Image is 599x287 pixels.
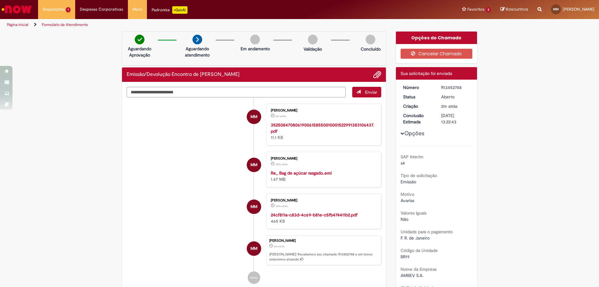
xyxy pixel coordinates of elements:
[401,216,408,222] span: Não
[133,6,142,12] span: More
[251,157,257,172] span: MM
[401,191,414,197] b: Motivo
[269,252,378,262] p: [PERSON_NAME]! Recebemos seu chamado R13452748 e em breve estaremos atuando.
[172,6,187,14] p: +GenAi
[135,35,144,44] img: check-circle-green.png
[352,87,381,97] button: Enviar
[247,241,261,256] div: Mayra Macedo Machado
[401,49,473,59] button: Cancelar Chamado
[275,204,288,208] span: 35m atrás
[275,114,286,118] time: 27/08/2025 14:22:30
[398,84,437,91] dt: Número
[275,162,288,166] time: 27/08/2025 13:49:29
[401,210,426,216] b: Valores Iguais
[467,6,485,12] span: Favoritos
[304,46,322,52] p: Validação
[401,248,438,253] b: Código da Unidade
[271,199,375,202] div: [PERSON_NAME]
[271,109,375,112] div: [PERSON_NAME]
[396,32,477,44] div: Opções do Chamado
[366,35,375,44] img: img-circle-grey.png
[271,212,358,218] a: 24cf811a-c83d-4c69-b81e-c5fb474411b2.pdf
[275,162,288,166] span: 35m atrás
[251,109,257,124] span: MM
[401,173,437,178] b: Tipo de solicitação
[500,7,528,12] a: Rascunhos
[401,71,452,76] span: Sua solicitação foi enviada
[271,122,374,134] a: 35250847080619006158550010001522991383106437.pdf
[42,22,88,27] a: Formulário de Atendimento
[441,112,470,125] div: [DATE] 13:22:43
[80,6,123,12] span: Despesas Corporativas
[274,245,285,248] time: 27/08/2025 14:22:39
[271,212,375,224] div: 465 KB
[401,273,423,278] span: AMBEV S.A.
[441,103,470,109] div: 27/08/2025 14:22:39
[127,87,346,97] textarea: Digite sua mensagem aqui...
[247,200,261,214] div: Mayra Macedo Machado
[398,103,437,109] dt: Criação
[7,22,28,27] a: Página inicial
[182,46,212,58] p: Aguardando atendimento
[486,7,491,12] span: 2
[250,35,260,44] img: img-circle-grey.png
[275,114,286,118] span: 2m atrás
[308,35,318,44] img: img-circle-grey.png
[192,35,202,44] img: arrow-next.png
[43,6,65,12] span: Requisições
[251,199,257,214] span: MM
[401,229,453,235] b: Unidade para o pagamento
[251,241,257,256] span: MM
[563,7,594,12] span: [PERSON_NAME]
[401,254,410,260] span: BR19
[271,170,375,182] div: 1.47 MB
[361,46,381,52] p: Concluído
[271,157,375,161] div: [PERSON_NAME]
[271,170,332,176] a: Re_ Bag de açúcar rasgado..eml
[401,160,405,166] span: s4
[401,198,414,203] span: Avarias
[66,7,71,12] span: 1
[274,245,285,248] span: 2m atrás
[1,3,33,16] img: ServiceNow
[152,6,187,14] div: Padroniza
[127,235,381,265] li: Mayra Macedo Machado
[441,84,470,91] div: R13452748
[5,19,395,31] ul: Trilhas de página
[247,158,261,172] div: Mayra Macedo Machado
[275,204,288,208] time: 27/08/2025 13:49:07
[271,122,375,141] div: 11.1 KB
[241,46,270,52] p: Em andamento
[398,112,437,125] dt: Conclusão Estimada
[553,7,559,11] span: MM
[373,71,381,79] button: Adicionar anexos
[401,179,416,185] span: Emissão
[506,6,528,12] span: Rascunhos
[247,110,261,124] div: Mayra Macedo Machado
[401,154,423,160] b: SAP Interim
[441,94,470,100] div: Aberto
[401,266,436,272] b: Nome da Empresa
[441,103,457,109] span: 2m atrás
[401,235,430,241] span: F. R. de Janeiro
[365,89,377,95] span: Enviar
[124,46,155,58] p: Aguardando Aprovação
[398,94,437,100] dt: Status
[127,72,240,77] h2: Emissão/Devolução Encontro de Contas Fornecedor Histórico de tíquete
[269,239,378,243] div: [PERSON_NAME]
